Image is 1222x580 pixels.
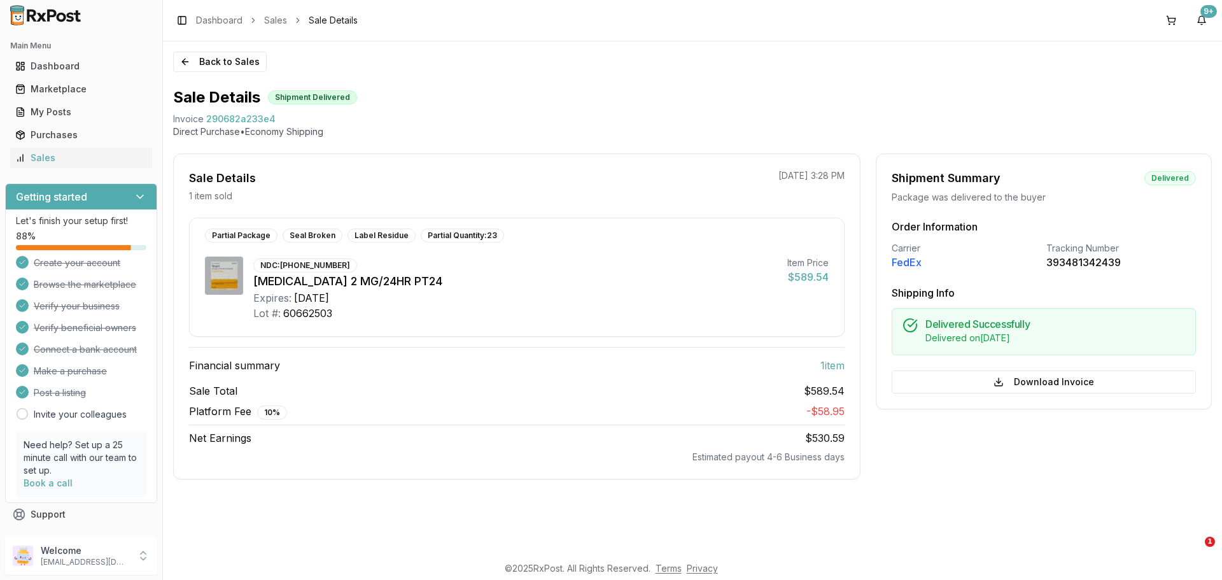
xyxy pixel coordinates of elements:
[283,229,342,243] div: Seal Broken
[196,14,242,27] a: Dashboard
[925,332,1185,344] div: Delivered on [DATE]
[5,56,157,76] button: Dashboard
[34,322,136,334] span: Verify beneficial owners
[206,113,276,125] span: 290682a233e4
[892,285,1196,301] h3: Shipping Info
[173,52,267,72] button: Back to Sales
[189,404,287,420] span: Platform Fee
[16,189,87,204] h3: Getting started
[1144,171,1196,185] div: Delivered
[309,14,358,27] span: Sale Details
[10,41,152,51] h2: Main Menu
[205,257,243,295] img: Neupro 2 MG/24HR PT24
[31,531,74,544] span: Feedback
[892,255,1041,270] div: FedEx
[253,290,291,306] div: Expires:
[892,219,1196,234] h3: Order Information
[778,169,845,182] p: [DATE] 3:28 PM
[787,269,829,285] div: $589.54
[10,78,152,101] a: Marketplace
[34,408,127,421] a: Invite your colleagues
[925,319,1185,329] h5: Delivered Successfully
[34,300,120,313] span: Verify your business
[5,5,87,25] img: RxPost Logo
[421,229,504,243] div: Partial Quantity: 23
[264,14,287,27] a: Sales
[189,383,237,399] span: Sale Total
[189,451,845,463] div: Estimated payout 4-6 Business days
[24,439,139,477] p: Need help? Set up a 25 minute call with our team to set up.
[5,526,157,549] button: Feedback
[196,14,358,27] nav: breadcrumb
[805,432,845,444] span: $530.59
[10,146,152,169] a: Sales
[189,169,256,187] div: Sale Details
[687,563,718,574] a: Privacy
[5,148,157,168] button: Sales
[253,258,357,272] div: NDC: [PHONE_NUMBER]
[13,546,33,566] img: User avatar
[892,371,1196,393] button: Download Invoice
[173,87,260,108] h1: Sale Details
[820,358,845,373] span: 1 item
[892,169,1001,187] div: Shipment Summary
[1205,537,1215,547] span: 1
[41,557,129,567] p: [EMAIL_ADDRESS][DOMAIN_NAME]
[24,477,73,488] a: Book a call
[41,544,129,557] p: Welcome
[15,83,147,95] div: Marketplace
[656,563,682,574] a: Terms
[34,386,86,399] span: Post a listing
[173,113,204,125] div: Invoice
[268,90,357,104] div: Shipment Delivered
[10,55,152,78] a: Dashboard
[892,191,1196,204] div: Package was delivered to the buyer
[1200,5,1217,18] div: 9+
[34,257,120,269] span: Create your account
[189,430,251,446] span: Net Earnings
[10,124,152,146] a: Purchases
[189,358,280,373] span: Financial summary
[1046,255,1196,270] div: 393481342439
[15,152,147,164] div: Sales
[34,343,137,356] span: Connect a bank account
[205,229,277,243] div: Partial Package
[5,102,157,122] button: My Posts
[804,383,845,399] span: $589.54
[787,257,829,269] div: Item Price
[15,129,147,141] div: Purchases
[253,272,777,290] div: [MEDICAL_DATA] 2 MG/24HR PT24
[283,306,332,321] div: 60662503
[16,230,36,243] span: 88 %
[5,125,157,145] button: Purchases
[806,405,845,418] span: - $58.95
[892,242,1041,255] div: Carrier
[5,503,157,526] button: Support
[189,190,232,202] p: 1 item sold
[15,60,147,73] div: Dashboard
[1179,537,1209,567] iframe: Intercom live chat
[173,125,1212,138] p: Direct Purchase • Economy Shipping
[34,278,136,291] span: Browse the marketplace
[15,106,147,118] div: My Posts
[294,290,329,306] div: [DATE]
[257,406,287,420] div: 10 %
[1191,10,1212,31] button: 9+
[10,101,152,124] a: My Posts
[348,229,416,243] div: Label Residue
[34,365,107,378] span: Make a purchase
[253,306,281,321] div: Lot #:
[1046,242,1196,255] div: Tracking Number
[5,79,157,99] button: Marketplace
[16,215,146,227] p: Let's finish your setup first!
